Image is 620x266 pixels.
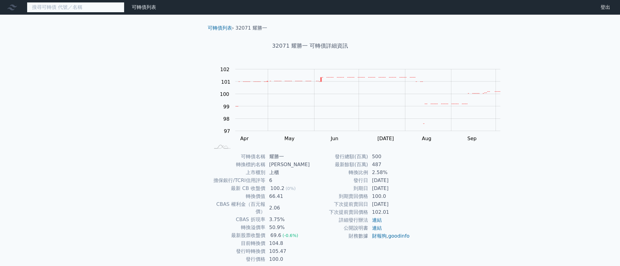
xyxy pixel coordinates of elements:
[220,91,229,97] tspan: 100
[368,177,410,184] td: [DATE]
[210,161,266,169] td: 轉換標的名稱
[208,24,234,32] li: ›
[210,247,266,255] td: 發行時轉換價
[310,232,368,240] td: 財務數據
[468,136,477,141] tspan: Sep
[266,224,310,231] td: 50.9%
[372,233,387,239] a: 財報狗
[203,42,418,50] h1: 32071 耀勝一 可轉債詳細資訊
[266,255,310,263] td: 100.0
[368,153,410,161] td: 500
[266,177,310,184] td: 6
[266,239,310,247] td: 104.8
[224,128,230,134] tspan: 97
[210,153,266,161] td: 可轉債名稱
[310,208,368,216] td: 下次提前賣回價格
[210,184,266,192] td: 最新 CB 收盤價
[221,79,231,85] tspan: 101
[368,232,410,240] td: ,
[310,192,368,200] td: 到期賣回價格
[285,136,295,141] tspan: May
[210,231,266,239] td: 最新股票收盤價
[210,169,266,177] td: 上市櫃別
[266,216,310,224] td: 3.75%
[388,233,410,239] a: goodinfo
[310,169,368,177] td: 轉換比例
[285,186,296,191] span: (0%)
[269,232,283,239] div: 69.6
[266,192,310,200] td: 66.41
[210,200,266,216] td: CBAS 權利金（百元報價）
[266,169,310,177] td: 上櫃
[310,200,368,208] td: 下次提前賣回日
[27,2,124,13] input: 搜尋可轉債 代號／名稱
[208,25,232,31] a: 可轉債列表
[377,136,394,141] tspan: [DATE]
[210,216,266,224] td: CBAS 折現率
[372,217,382,223] a: 連結
[210,224,266,231] td: 轉換溢價率
[266,200,310,216] td: 2.06
[266,153,310,161] td: 耀勝一
[368,169,410,177] td: 2.58%
[422,136,431,141] tspan: Aug
[240,136,249,141] tspan: Apr
[217,67,510,141] g: Chart
[132,4,156,10] a: 可轉債列表
[266,161,310,169] td: [PERSON_NAME]
[310,216,368,224] td: 詳細發行辦法
[372,225,382,231] a: 連結
[210,177,266,184] td: 擔保銀行/TCRI信用評等
[368,192,410,200] td: 100.0
[330,136,338,141] tspan: Jun
[310,161,368,169] td: 最新餘額(百萬)
[235,24,267,32] li: 32071 耀勝一
[596,2,615,12] a: 登出
[210,255,266,263] td: 發行價格
[310,184,368,192] td: 到期日
[368,200,410,208] td: [DATE]
[223,116,229,122] tspan: 98
[368,161,410,169] td: 487
[269,185,286,192] div: 100.2
[210,192,266,200] td: 轉換價值
[310,153,368,161] td: 發行總額(百萬)
[223,104,229,110] tspan: 99
[266,247,310,255] td: 105.47
[368,184,410,192] td: [DATE]
[310,224,368,232] td: 公開說明書
[368,208,410,216] td: 102.01
[210,239,266,247] td: 目前轉換價
[220,67,230,72] tspan: 102
[282,233,298,238] span: (-0.6%)
[310,177,368,184] td: 發行日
